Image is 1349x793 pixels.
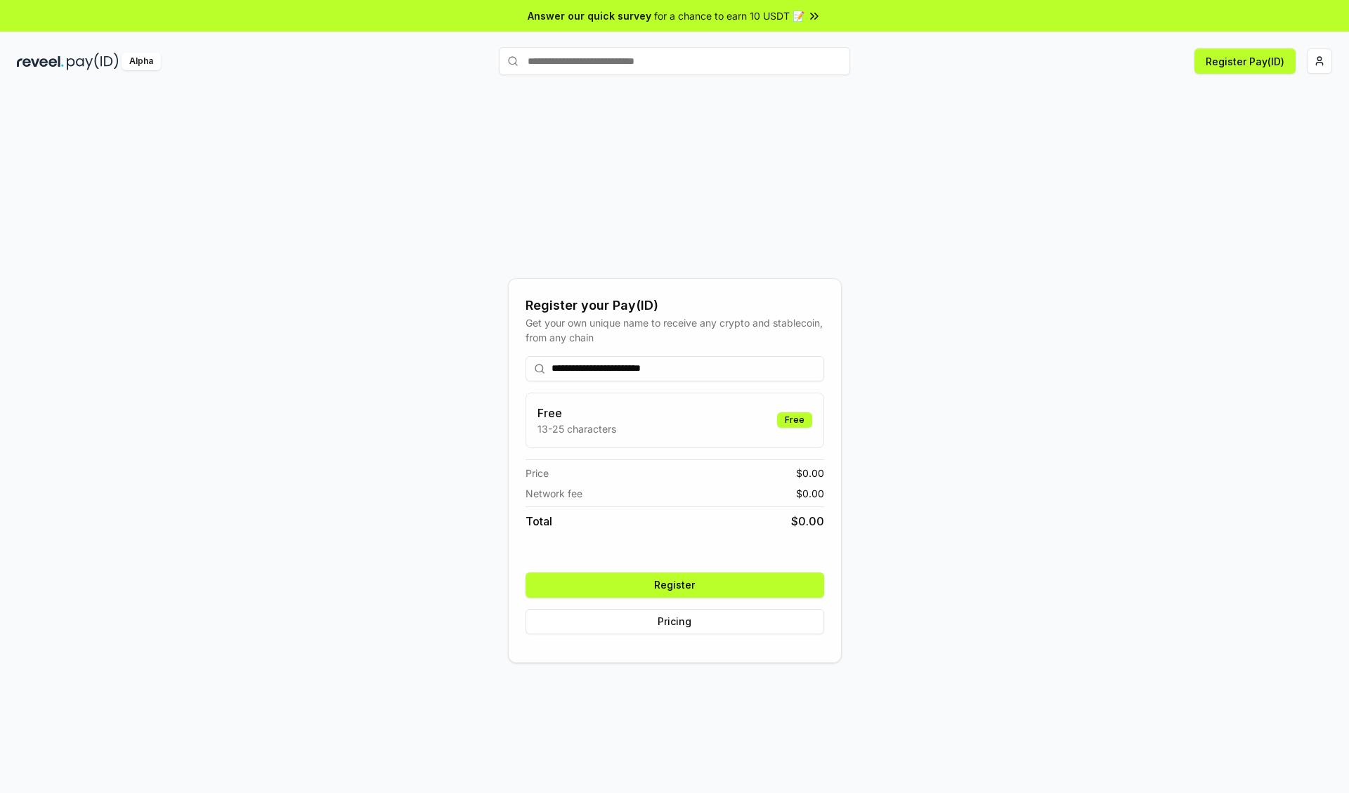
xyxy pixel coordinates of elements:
[537,421,616,436] p: 13-25 characters
[17,53,64,70] img: reveel_dark
[526,572,824,598] button: Register
[526,486,582,501] span: Network fee
[526,466,549,480] span: Price
[537,405,616,421] h3: Free
[796,466,824,480] span: $ 0.00
[526,513,552,530] span: Total
[528,8,651,23] span: Answer our quick survey
[1194,48,1296,74] button: Register Pay(ID)
[526,296,824,315] div: Register your Pay(ID)
[791,513,824,530] span: $ 0.00
[654,8,804,23] span: for a chance to earn 10 USDT 📝
[526,315,824,345] div: Get your own unique name to receive any crypto and stablecoin, from any chain
[526,609,824,634] button: Pricing
[777,412,812,428] div: Free
[67,53,119,70] img: pay_id
[122,53,161,70] div: Alpha
[796,486,824,501] span: $ 0.00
